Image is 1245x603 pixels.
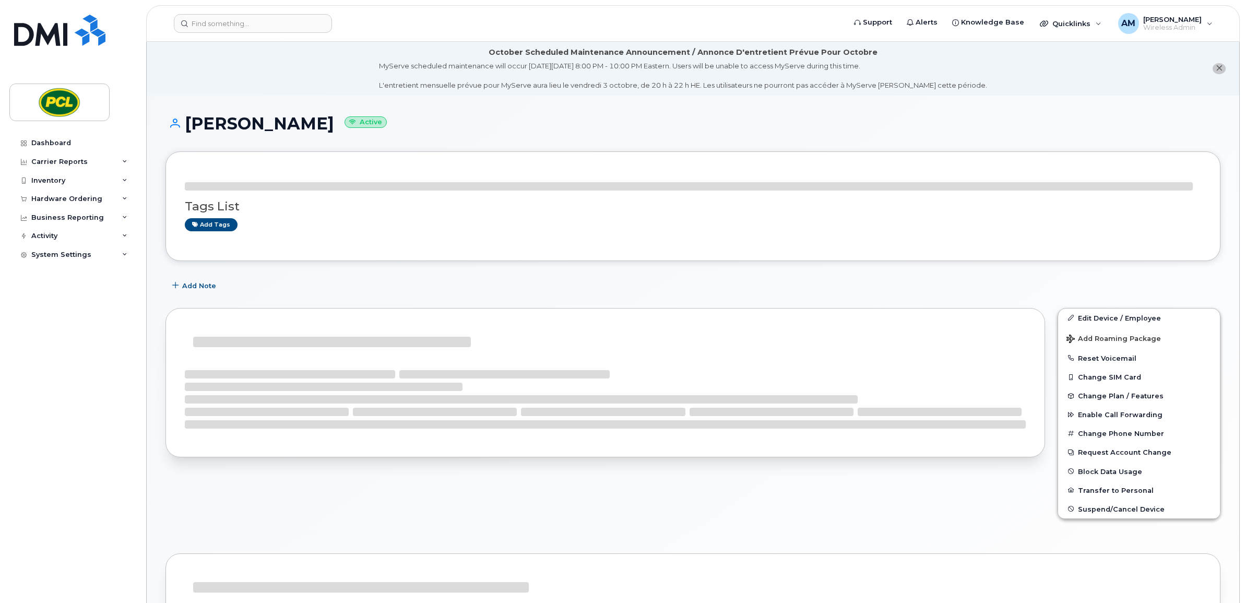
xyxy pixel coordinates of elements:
button: Change Plan / Features [1058,386,1220,405]
a: Add tags [185,218,238,231]
div: MyServe scheduled maintenance will occur [DATE][DATE] 8:00 PM - 10:00 PM Eastern. Users will be u... [379,61,987,90]
span: Enable Call Forwarding [1078,411,1163,419]
button: Suspend/Cancel Device [1058,500,1220,518]
button: Transfer to Personal [1058,481,1220,500]
button: Block Data Usage [1058,462,1220,481]
h1: [PERSON_NAME] [165,114,1220,133]
span: Add Note [182,281,216,291]
a: Edit Device / Employee [1058,309,1220,327]
div: October Scheduled Maintenance Announcement / Annonce D'entretient Prévue Pour Octobre [489,47,878,58]
button: Request Account Change [1058,443,1220,462]
button: Add Roaming Package [1058,327,1220,349]
span: Suspend/Cancel Device [1078,505,1165,513]
button: Change Phone Number [1058,424,1220,443]
h3: Tags List [185,200,1201,213]
button: close notification [1213,63,1226,74]
button: Enable Call Forwarding [1058,405,1220,424]
button: Reset Voicemail [1058,349,1220,368]
span: Change Plan / Features [1078,392,1164,400]
button: Add Note [165,277,225,295]
button: Change SIM Card [1058,368,1220,386]
span: Add Roaming Package [1066,335,1161,345]
small: Active [345,116,387,128]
